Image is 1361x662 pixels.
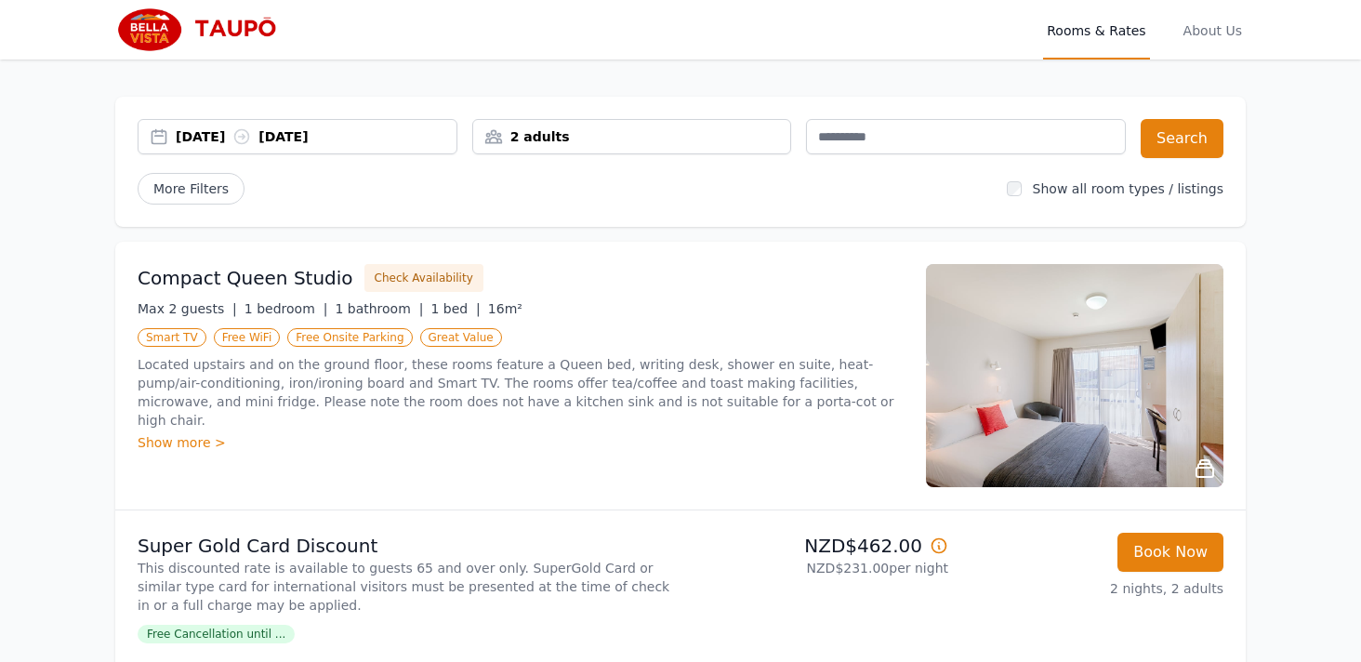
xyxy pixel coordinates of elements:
[138,533,673,559] p: Super Gold Card Discount
[176,127,456,146] div: [DATE] [DATE]
[364,264,483,292] button: Check Availability
[138,355,904,430] p: Located upstairs and on the ground floor, these rooms feature a Queen bed, writing desk, shower e...
[138,301,237,316] span: Max 2 guests |
[488,301,522,316] span: 16m²
[963,579,1223,598] p: 2 nights, 2 adults
[115,7,295,52] img: Bella Vista Taupo
[214,328,281,347] span: Free WiFi
[138,328,206,347] span: Smart TV
[138,559,673,615] p: This discounted rate is available to guests 65 and over only. SuperGold Card or similar type card...
[138,173,244,205] span: More Filters
[1033,181,1223,196] label: Show all room types / listings
[138,433,904,452] div: Show more >
[1141,119,1223,158] button: Search
[244,301,328,316] span: 1 bedroom |
[138,265,353,291] h3: Compact Queen Studio
[287,328,412,347] span: Free Onsite Parking
[138,625,295,643] span: Free Cancellation until ...
[473,127,791,146] div: 2 adults
[430,301,480,316] span: 1 bed |
[1117,533,1223,572] button: Book Now
[420,328,502,347] span: Great Value
[335,301,423,316] span: 1 bathroom |
[688,559,948,577] p: NZD$231.00 per night
[688,533,948,559] p: NZD$462.00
